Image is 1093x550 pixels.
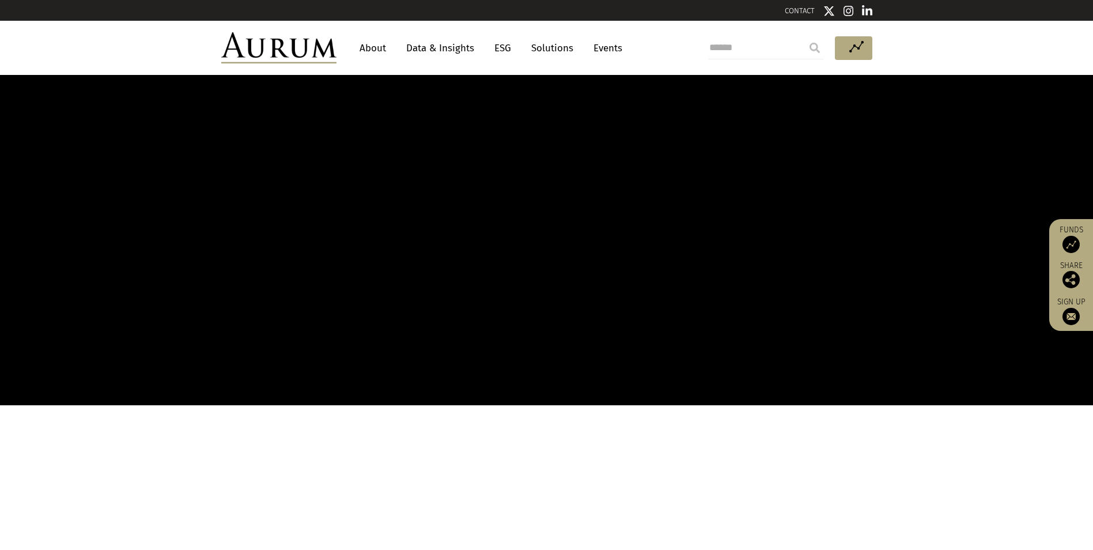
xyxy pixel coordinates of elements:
[489,37,517,59] a: ESG
[803,36,826,59] input: Submit
[785,6,815,15] a: CONTACT
[823,5,835,17] img: Twitter icon
[1062,271,1080,288] img: Share this post
[1055,225,1087,253] a: Funds
[400,37,480,59] a: Data & Insights
[221,32,336,63] img: Aurum
[354,37,392,59] a: About
[1055,262,1087,288] div: Share
[1055,297,1087,325] a: Sign up
[844,5,854,17] img: Instagram icon
[1062,236,1080,253] img: Access Funds
[525,37,579,59] a: Solutions
[862,5,872,17] img: Linkedin icon
[1062,308,1080,325] img: Sign up to our newsletter
[588,37,622,59] a: Events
